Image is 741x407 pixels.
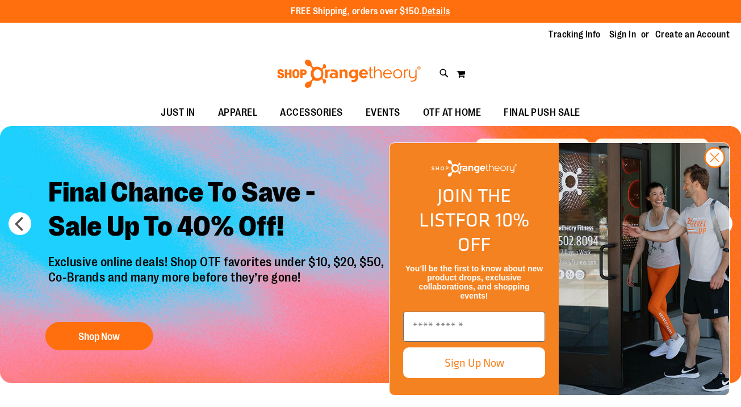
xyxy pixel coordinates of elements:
img: Shop Orangetheory [275,60,422,88]
span: FOR 10% OFF [455,205,529,258]
a: FINAL PUSH SALE [492,100,592,126]
a: Create an Account [655,28,730,41]
img: Shop Orangetheory [432,160,517,177]
a: Tracking Info [549,28,601,41]
button: prev [9,212,31,235]
input: Enter email [403,312,545,342]
a: APPAREL [207,100,269,126]
span: You’ll be the first to know about new product drops, exclusive collaborations, and shopping events! [405,264,543,300]
span: EVENTS [366,100,400,125]
span: OTF AT HOME [423,100,482,125]
span: APPAREL [218,100,258,125]
a: EVENTS [354,100,412,126]
h2: Final Chance To Save - Sale Up To 40% Off! [40,167,396,255]
a: JUST IN [149,100,207,126]
div: FLYOUT Form [378,131,741,407]
span: JOIN THE LIST [419,181,511,234]
span: ACCESSORIES [280,100,343,125]
img: Shop Orangtheory [559,143,729,395]
p: FREE Shipping, orders over $150. [291,5,450,18]
span: FINAL PUSH SALE [504,100,580,125]
a: Details [422,6,450,16]
button: Close dialog [704,147,725,168]
a: ACCESSORIES [269,100,354,126]
span: JUST IN [161,100,195,125]
a: OTF AT HOME [412,100,493,126]
a: Sign In [609,28,637,41]
button: Sign Up Now [403,347,545,378]
button: Shop Now [45,322,153,350]
p: Exclusive online deals! Shop OTF favorites under $10, $20, $50, Co-Brands and many more before th... [40,255,396,311]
